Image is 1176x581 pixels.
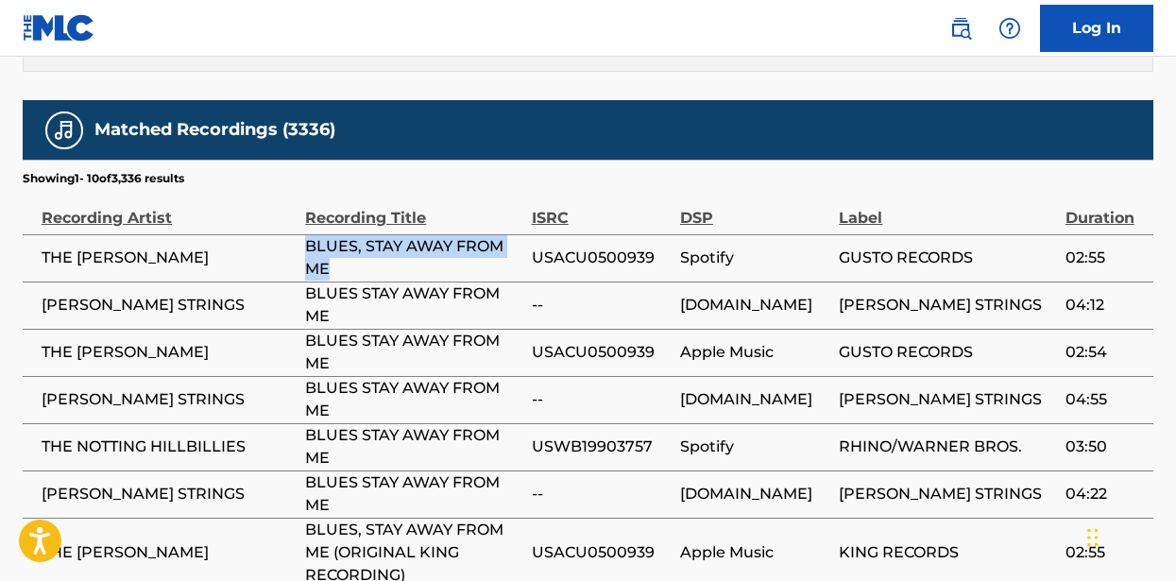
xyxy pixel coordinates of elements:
a: Public Search [942,9,980,47]
span: USWB19903757 [532,436,671,458]
div: Label [839,187,1055,230]
div: Drag [1087,509,1099,566]
span: 02:55 [1065,247,1144,269]
span: BLUES, STAY AWAY FROM ME [305,235,521,281]
span: Apple Music [680,541,829,564]
div: ISRC [532,187,671,230]
span: BLUES STAY AWAY FROM ME [305,471,521,517]
span: 02:55 [1065,541,1144,564]
span: 04:12 [1065,294,1144,316]
h5: Matched Recordings (3336) [94,119,335,141]
span: [DOMAIN_NAME] [680,388,829,411]
span: 02:54 [1065,341,1144,364]
img: MLC Logo [23,14,95,42]
span: THE [PERSON_NAME] [42,341,296,364]
span: USACU0500939 [532,247,671,269]
span: [PERSON_NAME] STRINGS [42,483,296,505]
span: [PERSON_NAME] STRINGS [42,388,296,411]
span: Apple Music [680,341,829,364]
span: BLUES STAY AWAY FROM ME [305,377,521,422]
span: Spotify [680,247,829,269]
span: -- [532,483,671,505]
span: Spotify [680,436,829,458]
span: GUSTO RECORDS [839,341,1055,364]
span: -- [532,388,671,411]
span: THE [PERSON_NAME] [42,541,296,564]
img: Matched Recordings [53,119,76,142]
span: KING RECORDS [839,541,1055,564]
span: THE NOTTING HILLBILLIES [42,436,296,458]
span: RHINO/WARNER BROS. [839,436,1055,458]
div: Recording Artist [42,187,296,230]
a: Log In [1040,5,1153,52]
div: Recording Title [305,187,521,230]
div: DSP [680,187,829,230]
iframe: Chat Widget [1082,490,1176,581]
span: USACU0500939 [532,341,671,364]
span: [PERSON_NAME] STRINGS [42,294,296,316]
span: 04:22 [1065,483,1144,505]
span: [PERSON_NAME] STRINGS [839,294,1055,316]
div: Help [991,9,1029,47]
img: help [998,17,1021,40]
div: Duration [1065,187,1144,230]
img: search [949,17,972,40]
span: BLUES STAY AWAY FROM ME [305,282,521,328]
span: [DOMAIN_NAME] [680,294,829,316]
span: [DOMAIN_NAME] [680,483,829,505]
span: -- [532,294,671,316]
span: THE [PERSON_NAME] [42,247,296,269]
span: 04:55 [1065,388,1144,411]
span: [PERSON_NAME] STRINGS [839,483,1055,505]
span: BLUES STAY AWAY FROM ME [305,424,521,470]
span: [PERSON_NAME] STRINGS [839,388,1055,411]
span: 03:50 [1065,436,1144,458]
span: BLUES STAY AWAY FROM ME [305,330,521,375]
span: USACU0500939 [532,541,671,564]
span: GUSTO RECORDS [839,247,1055,269]
p: Showing 1 - 10 of 3,336 results [23,170,184,187]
